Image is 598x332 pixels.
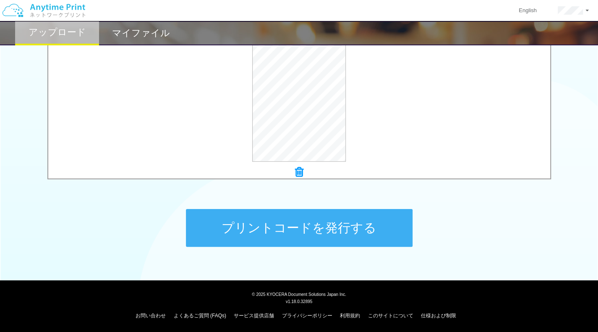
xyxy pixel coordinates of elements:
[252,291,346,297] span: © 2025 KYOCERA Document Solutions Japan Inc.
[112,28,170,38] h2: マイファイル
[340,313,360,319] a: 利用規約
[136,313,166,319] a: お問い合わせ
[368,313,413,319] a: このサイトについて
[29,27,86,37] h2: アップロード
[286,299,312,304] span: v1.18.0.32895
[234,313,274,319] a: サービス提供店舗
[282,313,332,319] a: プライバシーポリシー
[186,209,413,247] button: プリントコードを発行する
[174,313,226,319] a: よくあるご質問 (FAQs)
[421,313,456,319] a: 仕様および制限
